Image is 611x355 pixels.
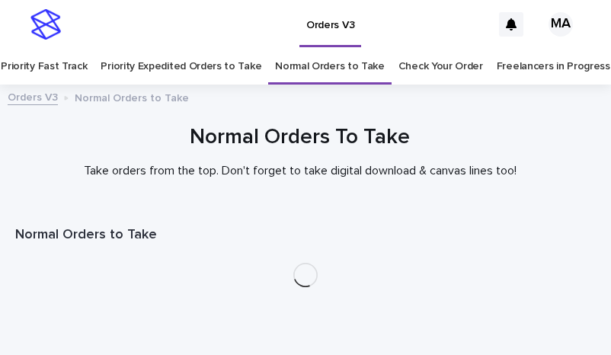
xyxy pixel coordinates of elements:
div: MA [549,12,573,37]
a: Orders V3 [8,88,58,105]
p: Take orders from the top. Don't forget to take digital download & canvas lines too! [15,164,584,178]
h1: Normal Orders To Take [15,123,584,152]
h1: Normal Orders to Take [15,226,596,245]
a: Priority Expedited Orders to Take [101,49,261,85]
img: stacker-logo-s-only.png [30,9,61,40]
p: Normal Orders to Take [75,88,189,105]
a: Normal Orders to Take [275,49,385,85]
a: Freelancers in Progress [497,49,610,85]
a: Check Your Order [398,49,483,85]
a: Priority Fast Track [1,49,87,85]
